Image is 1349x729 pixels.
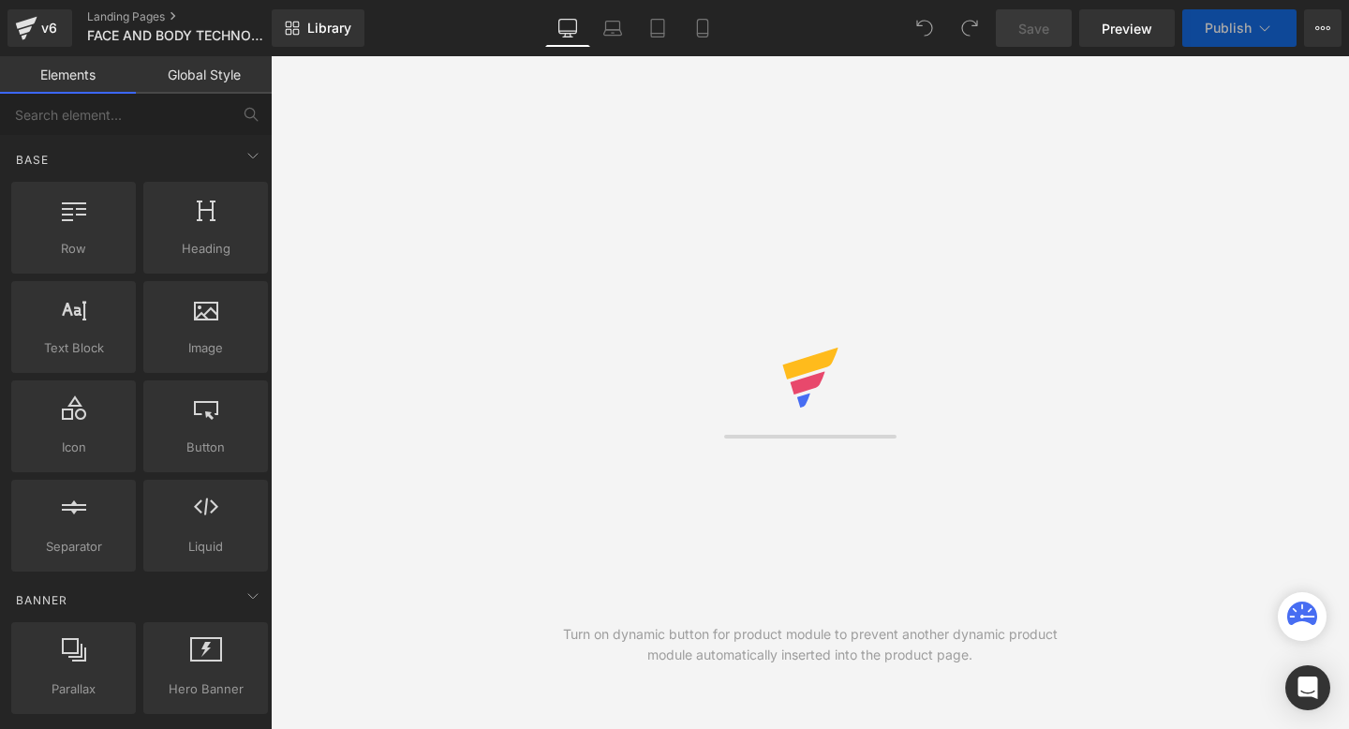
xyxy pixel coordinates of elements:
[1102,19,1152,38] span: Preview
[1079,9,1175,47] a: Preview
[17,679,130,699] span: Parallax
[17,438,130,457] span: Icon
[951,9,988,47] button: Redo
[17,239,130,259] span: Row
[14,151,51,169] span: Base
[149,338,262,358] span: Image
[1304,9,1342,47] button: More
[7,9,72,47] a: v6
[87,28,267,43] span: FACE AND BODY TECHNOLOGY | Best Facial Treatment [GEOGRAPHIC_DATA]
[87,9,303,24] a: Landing Pages
[17,338,130,358] span: Text Block
[1285,665,1330,710] div: Open Intercom Messenger
[906,9,943,47] button: Undo
[635,9,680,47] a: Tablet
[1182,9,1297,47] button: Publish
[149,438,262,457] span: Button
[1205,21,1252,36] span: Publish
[17,537,130,557] span: Separator
[272,9,364,47] a: New Library
[541,624,1080,665] div: Turn on dynamic button for product module to prevent another dynamic product module automatically...
[149,537,262,557] span: Liquid
[37,16,61,40] div: v6
[590,9,635,47] a: Laptop
[545,9,590,47] a: Desktop
[149,239,262,259] span: Heading
[680,9,725,47] a: Mobile
[307,20,351,37] span: Library
[149,679,262,699] span: Hero Banner
[136,56,272,94] a: Global Style
[14,591,69,609] span: Banner
[1018,19,1049,38] span: Save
